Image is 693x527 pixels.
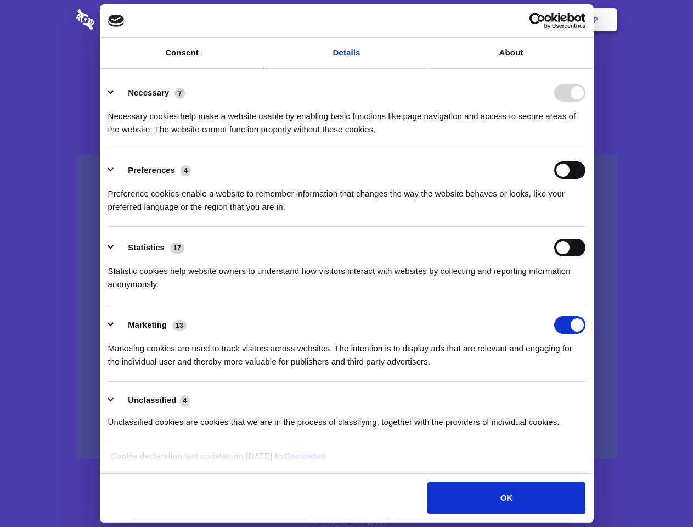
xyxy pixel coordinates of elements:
h1: Eliminate Slack Data Loss. [76,49,617,89]
a: Wistia video thumbnail [76,155,617,459]
span: 4 [181,165,191,176]
div: Unclassified cookies are cookies that we are in the process of classifying, together with the pro... [108,407,585,429]
span: 13 [172,320,187,331]
h4: Auto-redaction of sensitive data, encrypted data sharing and self-destructing private chats. Shar... [76,100,617,136]
button: OK [427,482,585,514]
button: Statistics (17) [108,239,191,256]
img: logo [108,15,125,27]
a: Pricing [322,3,370,37]
div: Marketing cookies are used to track visitors across websites. The intention is to display ads tha... [108,334,585,368]
img: logo-wordmark-white-trans-d4663122ce5f474addd5e946df7df03e33cb6a1c49d2221995e7729f52c070b2.svg [76,9,170,30]
span: 7 [174,88,185,99]
label: Marketing [128,320,167,329]
span: 4 [180,395,190,406]
label: Preferences [128,165,175,175]
button: Unclassified (4) [108,394,197,407]
div: Statistic cookies help website owners to understand how visitors interact with websites by collec... [108,256,585,291]
button: Necessary (7) [108,84,192,102]
a: Details [264,38,429,68]
iframe: Drift Widget Chat Controller [638,472,680,514]
label: Necessary [128,88,169,97]
a: Cookiebot [284,451,326,461]
a: Consent [100,38,264,68]
div: Necessary cookies help make a website usable by enabling basic functions like page navigation and... [108,102,585,136]
a: About [429,38,594,68]
button: Marketing (13) [108,316,194,334]
label: Statistics [128,243,165,252]
a: Contact [445,3,495,37]
span: 17 [170,243,184,254]
div: Cookie declaration last updated on [DATE] by [103,450,590,471]
button: Preferences (4) [108,161,198,179]
a: Login [498,3,545,37]
a: Usercentrics Cookiebot - opens in a new window [489,13,585,29]
div: Preference cookies enable a website to remember information that changes the way the website beha... [108,179,585,214]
